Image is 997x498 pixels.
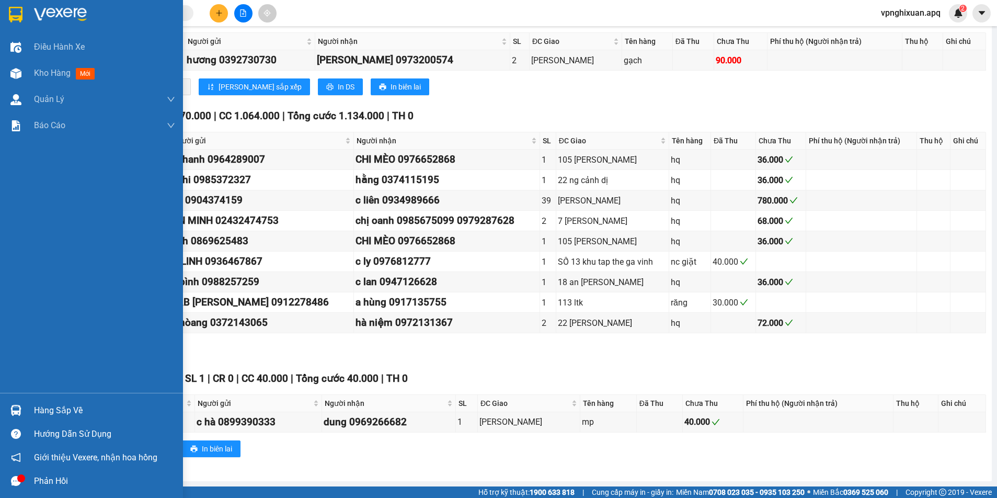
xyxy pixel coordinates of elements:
div: a bình 0988257259 [171,274,352,290]
div: 36.000 [758,174,804,187]
div: hq [671,214,709,228]
span: CC 1.064.000 [219,110,280,122]
div: 1 [542,276,554,289]
span: aim [263,9,271,17]
div: 30.000 [713,296,754,309]
strong: 0369 525 060 [843,488,888,496]
button: printerIn DS [318,78,363,95]
button: printerIn biên lai [182,440,240,457]
span: check [740,298,748,307]
th: Thu hộ [893,395,938,412]
div: a thi 0985372327 [171,172,352,188]
span: CR 0 [213,372,234,384]
span: copyright [939,489,946,496]
th: Thu hộ [902,33,943,50]
div: hằng 0374115195 [356,172,538,188]
th: Phí thu hộ (Người nhận trả) [767,33,902,50]
img: icon-new-feature [954,8,963,18]
span: printer [190,445,198,454]
div: 105 [PERSON_NAME] [558,153,667,166]
span: TH 0 [386,372,408,384]
span: 2 [961,5,965,12]
span: Người nhận [325,398,445,409]
th: Phí thu hộ (Người nhận trả) [743,395,893,412]
th: SL [456,395,478,412]
div: AN MINH 02432474753 [171,213,352,229]
div: 22 ng cảnh dị [558,174,667,187]
span: Người nhận [357,135,529,146]
img: solution-icon [10,120,21,131]
span: Miền Nam [676,486,805,498]
div: 7 [PERSON_NAME] [558,214,667,228]
div: 113 ltk [558,296,667,309]
span: | [387,110,389,122]
span: | [381,372,384,384]
button: plus [210,4,228,22]
div: c hà 0899390333 [197,414,320,430]
div: 1 [542,255,554,268]
div: răng [671,296,709,309]
span: check [740,257,748,266]
span: TH 0 [392,110,414,122]
strong: 1900 633 818 [530,488,575,496]
span: | [214,110,216,122]
div: LAB [PERSON_NAME] 0912278486 [171,295,352,310]
div: Phản hồi [34,473,175,489]
span: plus [215,9,223,17]
div: kh 0904374159 [171,193,352,208]
span: printer [326,83,334,92]
span: Người gửi [173,135,343,146]
img: warehouse-icon [10,94,21,105]
span: sort-ascending [207,83,214,92]
span: | [896,486,898,498]
div: [PERSON_NAME] 0973200574 [317,52,508,68]
div: hq [671,153,709,166]
span: | [208,372,210,384]
span: check [789,196,798,205]
img: warehouse-icon [10,68,21,79]
div: [PERSON_NAME] [479,415,578,428]
div: 40.000 [713,255,754,268]
div: hương 0392730730 [187,52,313,68]
span: file-add [239,9,247,17]
div: SỐ 13 khu tap the ga vinh [558,255,667,268]
span: Điều hành xe [34,40,85,53]
div: nc giặt [671,255,709,268]
div: 90.000 [716,54,765,67]
img: warehouse-icon [10,405,21,416]
div: 2 [542,316,554,330]
div: c lan 0947126628 [356,274,538,290]
span: Tổng cước 40.000 [296,372,379,384]
span: Kho hàng [34,68,71,78]
th: Ghi chú [938,395,986,412]
span: ĐC Giao [532,36,611,47]
th: Tên hàng [669,132,711,150]
span: check [785,217,793,225]
th: Phí thu hộ (Người nhận trả) [806,132,918,150]
div: 1 [542,174,554,187]
span: check [785,176,793,184]
div: 39 [542,194,554,207]
button: aim [258,4,277,22]
span: Hỗ trợ kỹ thuật: [478,486,575,498]
span: Người nhận [318,36,499,47]
div: 36.000 [758,276,804,289]
div: a hòang 0372143065 [171,315,352,331]
span: message [11,476,21,486]
button: printerIn biên lai [371,78,429,95]
div: CHI MÈO 0976652868 [356,152,538,167]
span: | [291,372,293,384]
span: In biên lai [391,81,421,93]
th: Chưa Thu [714,33,767,50]
div: c liên 0934989666 [356,193,538,208]
span: notification [11,452,21,462]
th: Chưa Thu [683,395,743,412]
th: Tên hàng [622,33,673,50]
th: Đã Thu [673,33,714,50]
div: 18 an [PERSON_NAME] [558,276,667,289]
span: check [712,418,720,426]
span: Giới thiệu Vexere, nhận hoa hồng [34,451,157,464]
div: 780.000 [758,194,804,207]
div: 105 [PERSON_NAME] [558,235,667,248]
span: SL 1 [185,372,205,384]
